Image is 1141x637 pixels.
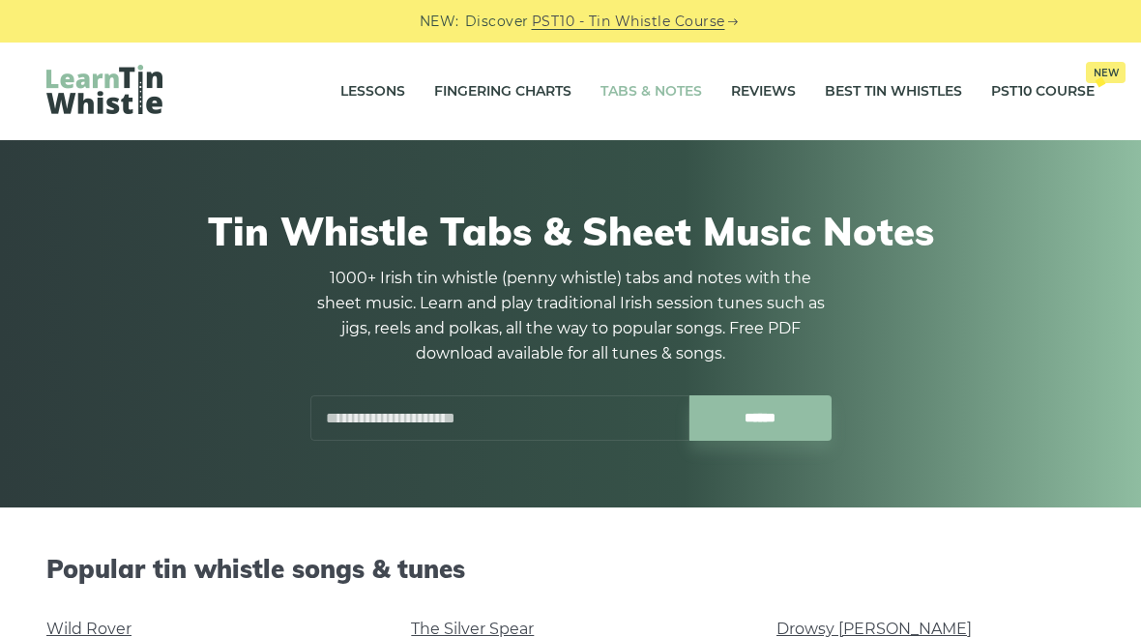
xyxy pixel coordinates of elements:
a: Best Tin Whistles [825,68,962,116]
a: PST10 CourseNew [991,68,1095,116]
h2: Popular tin whistle songs & tunes [46,554,1095,584]
p: 1000+ Irish tin whistle (penny whistle) tabs and notes with the sheet music. Learn and play tradi... [309,266,832,366]
a: Reviews [731,68,796,116]
img: LearnTinWhistle.com [46,65,162,114]
a: Lessons [340,68,405,116]
a: Fingering Charts [434,68,571,116]
h1: Tin Whistle Tabs & Sheet Music Notes [56,208,1085,254]
a: Tabs & Notes [600,68,702,116]
span: New [1086,62,1126,83]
